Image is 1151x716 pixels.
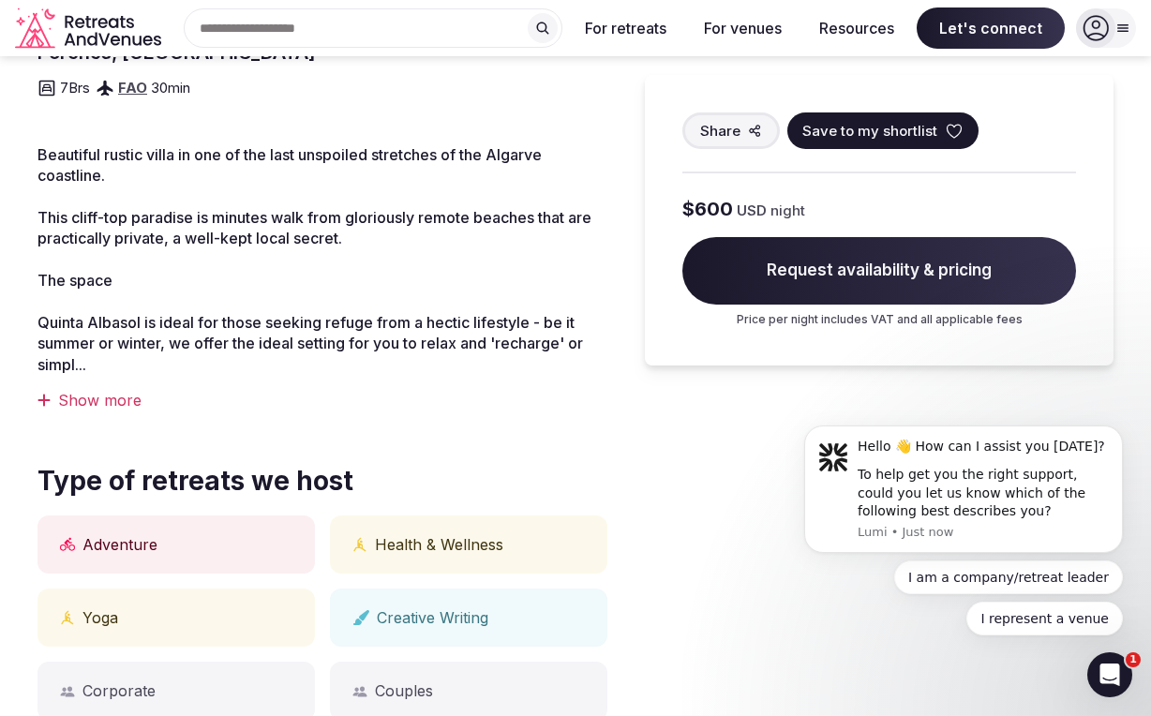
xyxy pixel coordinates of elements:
span: $600 [682,196,733,222]
span: This cliff-top paradise is minutes walk from gloriously remote beaches that are practically priva... [37,208,591,247]
div: Show more [37,390,607,410]
button: Physical and mental health icon tooltip [352,537,367,552]
button: Resources [804,7,909,49]
span: Type of retreats we host [37,463,607,500]
button: Social and business icon tooltip [60,684,75,699]
button: Share [682,112,780,149]
iframe: Intercom live chat [1087,652,1132,697]
span: Quinta Albasol is ideal for those seeking refuge from a hectic lifestyle - be it summer or winter... [37,313,583,374]
button: For venues [689,7,797,49]
button: Active icon tooltip [60,537,75,552]
a: Visit the homepage [15,7,165,50]
iframe: Intercom notifications message [776,322,1151,665]
svg: Retreats and Venues company logo [15,7,165,50]
button: Save to my shortlist [787,112,979,149]
span: 30 min [151,78,190,97]
span: night [770,201,805,220]
span: Let's connect [917,7,1065,49]
a: FAO [118,79,147,97]
span: USD [737,201,767,220]
span: Share [700,121,740,141]
button: For retreats [570,7,681,49]
span: Request availability & pricing [682,237,1076,305]
span: The space [37,271,112,290]
span: Beautiful rustic villa in one of the last unspoiled stretches of the Algarve coastline. [37,145,542,185]
button: Arts icon tooltip [352,610,369,625]
button: Social and business icon tooltip [352,684,367,699]
span: 7 Brs [60,78,90,97]
button: Physical and mental health icon tooltip [60,610,75,625]
span: Save to my shortlist [802,121,937,141]
p: Price per night includes VAT and all applicable fees [682,312,1076,328]
span: Porches, [GEOGRAPHIC_DATA] [37,41,316,64]
span: 1 [1126,652,1141,667]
